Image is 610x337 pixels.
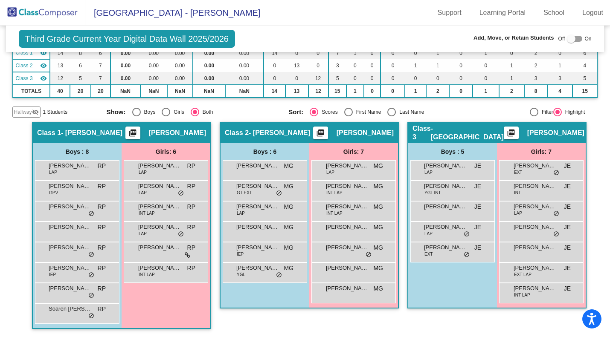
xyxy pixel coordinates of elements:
[474,243,481,252] span: JE
[138,243,181,252] span: [PERSON_NAME]
[49,305,91,313] span: Soaren [PERSON_NAME]
[373,223,383,232] span: MG
[514,223,556,231] span: [PERSON_NAME]
[564,202,571,211] span: JE
[140,59,167,72] td: 0.00
[572,72,597,85] td: 5
[584,35,591,43] span: On
[138,264,181,272] span: [PERSON_NAME]
[284,182,293,191] span: MG
[326,210,343,216] span: INT LAP
[199,108,213,116] div: Both
[514,243,556,252] span: [PERSON_NAME]
[50,85,70,98] td: 40
[373,202,383,211] span: MG
[353,108,381,116] div: First Name
[473,34,554,42] span: Add, Move, or Retain Students
[328,72,346,85] td: 5
[426,72,449,85] td: 0
[346,85,364,98] td: 1
[237,271,245,278] span: YGL
[236,223,279,231] span: [PERSON_NAME]
[564,264,571,273] span: JE
[328,85,346,98] td: 15
[564,243,571,252] span: JE
[326,182,369,190] span: [PERSON_NAME]
[326,284,369,293] span: [PERSON_NAME]
[564,182,571,191] span: JE
[575,6,610,20] a: Logout
[50,46,70,59] td: 14
[187,202,195,211] span: RP
[70,72,91,85] td: 5
[474,182,481,191] span: JE
[547,59,572,72] td: 1
[249,129,310,137] span: - [PERSON_NAME]
[504,127,519,139] button: Print Students Details
[514,202,556,211] span: [PERSON_NAME]
[474,161,481,170] span: JE
[49,202,91,211] span: [PERSON_NAME]
[318,108,337,116] div: Scores
[524,85,547,98] td: 8
[91,59,110,72] td: 7
[473,6,533,20] a: Learning Portal
[13,46,50,59] td: Rylee Pitner - R. Pitner
[285,72,308,85] td: 0
[178,190,184,197] span: do_not_disturb_alt
[19,30,235,48] span: Third Grade Current Year Digital Data Wall 2025/2026
[514,271,532,278] span: EXT LAP
[128,129,138,141] mat-icon: picture_as_pdf
[473,72,499,85] td: 0
[98,284,106,293] span: RP
[514,161,556,170] span: [PERSON_NAME]
[346,59,364,72] td: 0
[98,305,106,314] span: RP
[373,264,383,273] span: MG
[37,129,61,137] span: Class 1
[288,108,464,116] mat-radio-group: Select an option
[70,59,91,72] td: 6
[499,59,525,72] td: 1
[381,72,404,85] td: 0
[187,223,195,232] span: RP
[499,85,525,98] td: 2
[49,271,56,278] span: IEP
[49,169,57,176] span: LAP
[326,223,369,231] span: [PERSON_NAME]
[91,46,110,59] td: 6
[16,75,33,82] span: Class 3
[122,143,210,160] div: Girls: 6
[514,284,556,293] span: [PERSON_NAME]
[70,85,91,98] td: 20
[553,170,559,176] span: do_not_disturb_alt
[225,72,264,85] td: 0.00
[16,49,33,57] span: Class 1
[405,46,427,59] td: 0
[313,127,328,139] button: Print Students Details
[449,72,473,85] td: 0
[110,59,140,72] td: 0.00
[527,129,584,137] span: [PERSON_NAME]
[187,182,195,191] span: RP
[308,59,328,72] td: 0
[50,59,70,72] td: 13
[412,124,431,141] span: Class 3
[315,129,325,141] mat-icon: picture_as_pdf
[524,46,547,59] td: 2
[49,284,91,293] span: [PERSON_NAME]
[88,272,94,279] span: do_not_disturb_alt
[328,46,346,59] td: 7
[564,161,571,170] span: JE
[558,35,565,43] span: Off
[572,59,597,72] td: 4
[193,46,225,59] td: 0.00
[499,72,525,85] td: 1
[326,169,334,176] span: LAP
[337,129,394,137] span: [PERSON_NAME]
[140,85,167,98] td: NaN
[308,46,328,59] td: 0
[276,190,282,197] span: do_not_disturb_alt
[170,108,184,116] div: Girls
[149,129,206,137] span: [PERSON_NAME]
